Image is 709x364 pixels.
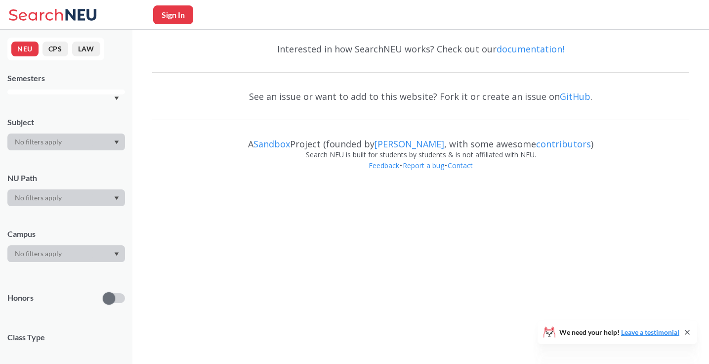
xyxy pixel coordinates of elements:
a: documentation! [497,43,564,55]
button: Sign In [153,5,193,24]
svg: Dropdown arrow [114,140,119,144]
a: Report a bug [402,161,445,170]
div: Dropdown arrow [7,189,125,206]
div: Semesters [7,73,125,84]
div: • • [152,160,689,186]
div: Dropdown arrow [7,134,125,150]
div: Dropdown arrow [7,245,125,262]
button: NEU [11,42,39,56]
div: Campus [7,228,125,239]
div: A Project (founded by , with some awesome ) [152,130,689,149]
div: See an issue or want to add to this website? Fork it or create an issue on . [152,82,689,111]
a: Leave a testimonial [621,328,679,336]
p: Honors [7,292,34,304]
svg: Dropdown arrow [114,196,119,200]
button: LAW [72,42,100,56]
a: Feedback [368,161,400,170]
a: Sandbox [253,138,290,150]
svg: Dropdown arrow [114,252,119,256]
a: Contact [447,161,473,170]
a: GitHub [560,91,590,102]
span: Class Type [7,332,125,343]
div: NU Path [7,173,125,183]
div: Subject [7,117,125,128]
div: Search NEU is built for students by students & is not affiliated with NEU. [152,149,689,160]
a: contributors [536,138,591,150]
button: CPS [42,42,68,56]
a: [PERSON_NAME] [375,138,444,150]
div: Interested in how SearchNEU works? Check out our [152,35,689,63]
span: We need your help! [559,329,679,336]
svg: Dropdown arrow [114,96,119,100]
